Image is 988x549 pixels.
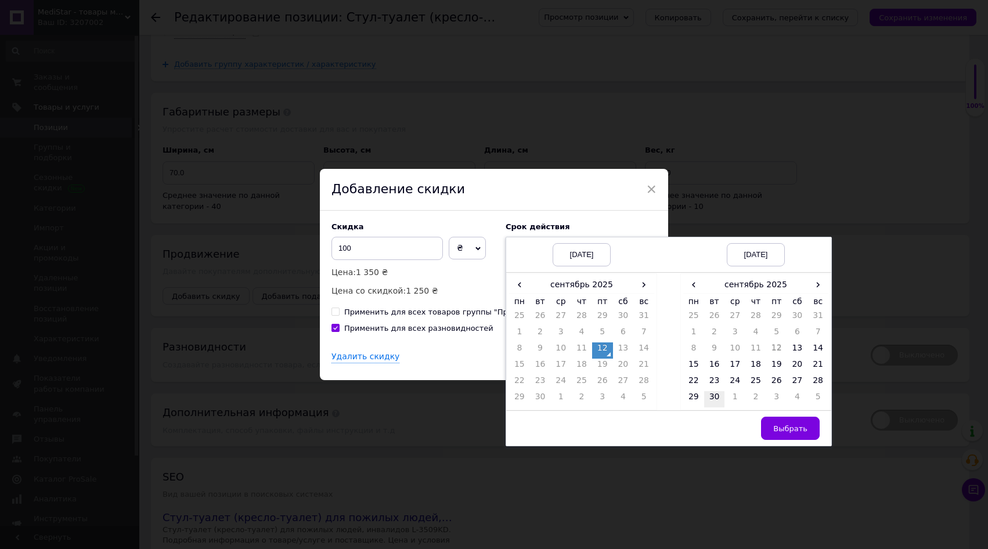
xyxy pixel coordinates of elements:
[592,310,613,326] td: 29
[745,294,766,310] th: чт
[724,294,745,310] th: ср
[704,276,808,294] th: сентябрь 2025
[35,121,585,133] li: Паралича;
[509,391,530,407] td: 29
[633,391,654,407] td: 5
[553,243,611,266] div: [DATE]
[571,310,592,326] td: 28
[704,294,725,310] th: вт
[35,96,585,109] li: Травмы опорно-двигательного аппарата;
[550,294,571,310] th: ср
[761,417,820,440] button: Выбрать
[571,375,592,391] td: 25
[745,326,766,342] td: 4
[633,276,654,293] span: ›
[745,359,766,375] td: 18
[704,326,725,342] td: 2
[807,342,828,359] td: 14
[633,326,654,342] td: 7
[745,310,766,326] td: 28
[35,109,585,121] li: Ослабленности от продолжительной болезни;
[344,307,622,317] div: Применить для всех товаров группы "Принадлежности для туалета"
[571,391,592,407] td: 2
[12,12,608,24] p: Стул-туалет L-3509KD - это санитарное приспособление для ухода за больными людьми и людьми с огра...
[530,294,551,310] th: вт
[457,243,463,252] span: ₴
[509,326,530,342] td: 1
[613,375,634,391] td: 27
[331,222,364,231] span: Скидка
[704,359,725,375] td: 16
[787,391,808,407] td: 4
[704,310,725,326] td: 26
[766,342,787,359] td: 12
[724,391,745,407] td: 1
[613,294,634,310] th: сб
[807,326,828,342] td: 7
[745,375,766,391] td: 25
[550,359,571,375] td: 17
[509,294,530,310] th: пн
[807,294,828,310] th: вс
[356,268,388,277] span: 1 350 ₴
[683,310,704,326] td: 25
[766,326,787,342] td: 5
[633,294,654,310] th: вс
[530,391,551,407] td: 30
[592,359,613,375] td: 19
[571,342,592,359] td: 11
[807,391,828,407] td: 5
[571,294,592,310] th: чт
[704,391,725,407] td: 30
[550,310,571,326] td: 27
[724,342,745,359] td: 10
[633,342,654,359] td: 14
[12,31,608,56] p: Стул-туалет располагается в непосредственной близости от больного для облегчения санитарно-гигиен...
[550,391,571,407] td: 1
[787,310,808,326] td: 30
[613,359,634,375] td: 20
[704,342,725,359] td: 9
[683,294,704,310] th: пн
[592,342,613,359] td: 12
[592,391,613,407] td: 3
[633,375,654,391] td: 28
[35,85,585,97] li: Периода реабилитации;
[571,359,592,375] td: 18
[530,375,551,391] td: 23
[12,66,255,74] strong: Использование стула-туалета L-3509KD будет уместно в случае:
[807,310,828,326] td: 31
[807,375,828,391] td: 28
[683,326,704,342] td: 1
[550,326,571,342] td: 3
[787,359,808,375] td: 20
[766,294,787,310] th: пт
[787,326,808,342] td: 6
[766,375,787,391] td: 26
[344,323,493,334] div: Применить для всех разновидностей
[506,222,657,231] label: Cрок действия
[724,375,745,391] td: 24
[613,310,634,326] td: 30
[509,276,530,293] span: ‹
[745,342,766,359] td: 11
[727,243,785,266] div: [DATE]
[766,359,787,375] td: 19
[530,276,634,294] th: сентябрь 2025
[592,294,613,310] th: пт
[550,375,571,391] td: 24
[683,359,704,375] td: 15
[331,284,494,297] p: Цена со скидкой:
[530,326,551,342] td: 2
[683,276,704,293] span: ‹
[766,310,787,326] td: 29
[683,342,704,359] td: 8
[807,276,828,293] span: ›
[683,391,704,407] td: 29
[646,179,657,199] span: ×
[773,424,807,433] span: Выбрать
[331,182,465,196] span: Добавление скидки
[530,310,551,326] td: 26
[724,310,745,326] td: 27
[509,375,530,391] td: 22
